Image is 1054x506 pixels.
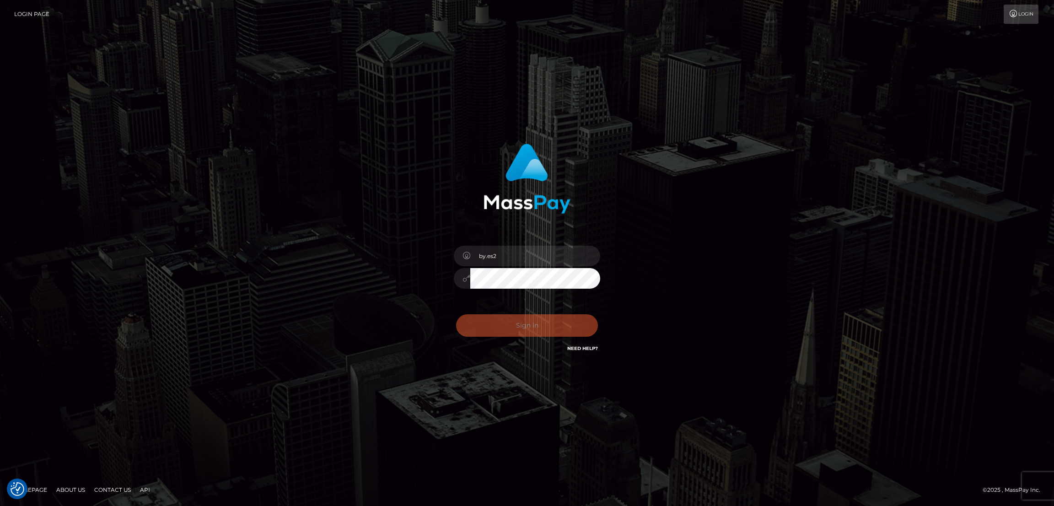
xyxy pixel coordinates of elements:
a: API [136,483,154,497]
input: Username... [470,246,600,266]
a: Login [1004,5,1038,24]
a: Contact Us [91,483,134,497]
a: Need Help? [567,345,598,351]
div: © 2025 , MassPay Inc. [983,485,1047,495]
a: About Us [53,483,89,497]
img: MassPay Login [484,144,570,214]
a: Homepage [10,483,51,497]
a: Login Page [14,5,49,24]
img: Revisit consent button [11,482,24,496]
button: Consent Preferences [11,482,24,496]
